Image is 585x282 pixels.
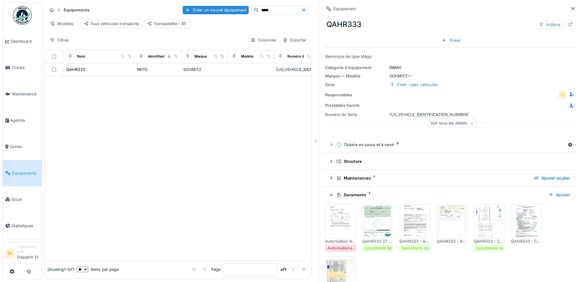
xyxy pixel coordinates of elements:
[325,238,356,244] div: Autorisation NL.PDF
[546,191,573,199] div: Ajouter
[17,245,39,262] li: Dispatch Et
[474,238,505,244] div: QAHR333 - COC.pdf
[183,67,225,72] div: SCHMITZ
[399,238,430,244] div: QAHR333 - Ass 2025.pdf
[402,245,439,251] div: Documents de bord
[17,245,39,254] div: Gestionnaire local
[327,206,355,237] img: m28dptykajpfwjimji90pioiykjb
[558,90,567,99] div: FL
[3,81,42,107] a: Maintenance
[11,223,39,229] span: Statistiques
[61,7,92,13] strong: Équipements
[3,186,42,213] a: Stock
[276,67,318,72] div: [US_VEHICLE_IDENTIFICATION_NUMBER]
[327,245,394,251] div: Autorisations - Documents officiels
[364,206,392,237] img: tcqy3qiv124fgrj3yj0zq8gs7wuj
[3,107,42,133] a: Agenda
[11,197,39,202] span: Stock
[536,20,563,29] div: Actions
[281,267,286,272] strong: of 1
[287,54,316,59] div: Numéro de Série
[11,38,39,44] span: Dashboard
[326,139,575,150] summary: Tickets en cours et à venir3
[211,267,220,272] div: Page
[12,170,39,176] span: Équipements
[5,245,39,264] a: DE Gestionnaire localDispatch Et
[147,21,186,27] div: Transpallette - BT
[194,54,207,59] div: Marque
[11,65,39,71] span: Tickets
[325,102,374,108] div: Prestataire favoris
[475,206,503,237] img: 248cysitqmbt2za098eb51swc8b8
[325,92,374,98] div: Responsables
[10,144,39,150] span: Zones
[336,192,544,198] div: Documents
[531,174,573,182] div: Ajouter au plan
[326,189,575,201] summary: Documents7Ajouter
[248,36,279,45] div: Colonnes
[334,6,356,12] div: Équipement
[476,245,513,251] div: Documents de bord
[325,73,576,79] div: SCHMITZ —
[326,172,575,184] summary: Maintenances1Ajouter au plan
[12,91,39,97] span: Maintenance
[84,21,139,27] div: Tous véhicules transports
[5,249,15,258] li: DE
[438,206,466,237] img: rsg7ul6slsz2fwsa0quy0ztf3i4q
[362,238,393,244] div: QAHR333 CT [DATE].pdf
[401,206,429,237] img: mkpy0m7z0eypqd7dad3i9oh02mwf
[437,238,468,244] div: QAHR333 - RAPPORT IDENT.pdf
[3,54,42,81] a: Tickets
[365,245,402,251] div: Documents de bord
[325,73,387,79] div: Marque — Modèle
[397,82,438,88] div: Fleet - parc véhicules
[3,134,42,160] a: Zones
[513,206,540,237] img: 9ozwlrpv2e3qwixe74780mrbvzlc
[13,6,32,25] img: Badge_color-CXgf-gQk.svg
[336,142,565,148] div: Tickets en cours et à venir
[280,36,309,45] div: Exporter
[324,16,578,33] div: QAHR333
[336,158,570,164] div: Structure
[77,54,85,59] div: Nom
[183,6,249,14] div: Créer un nouvel équipement
[47,19,76,28] div: Modèles
[325,54,576,59] div: Remorque de type Méga
[148,54,178,59] div: Identifiant interne
[325,112,576,118] div: [US_VEHICLE_IDENTIFICATION_NUMBER]
[47,267,74,272] div: Showing 1 - 1 of 1
[439,36,463,45] div: Ticket
[325,65,387,71] div: Catégorie d'équipement
[3,160,42,186] a: Équipements
[137,67,178,72] div: RB113
[3,213,42,239] a: Statistiques
[241,54,254,59] div: Modèle
[428,119,476,128] div: Voir tous les détails
[77,267,119,272] div: items per page
[325,65,576,71] div: RBMH
[325,82,387,88] div: Zone
[326,156,575,167] summary: Structure
[66,67,85,72] div: QAHR333
[47,36,72,45] div: Filtres
[10,117,39,123] span: Agenda
[325,112,387,118] div: Numéro de Série
[3,28,42,54] a: Dashboard
[511,238,542,244] div: QAHR333 - CERTIF [PERSON_NAME].pdf
[336,175,529,181] div: Maintenances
